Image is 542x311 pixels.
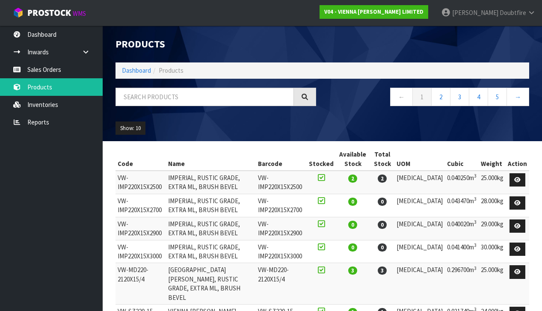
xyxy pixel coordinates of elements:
[506,148,529,171] th: Action
[378,221,387,229] span: 0
[348,267,357,275] span: 3
[307,148,336,171] th: Stocked
[166,194,256,217] td: IMPERIAL, RUSTIC GRADE, EXTRA ML, BRUSH BEVEL
[479,148,506,171] th: Weight
[116,263,166,305] td: VW-MD220-2120X15/4
[116,240,166,263] td: VW-IMP220X15X3000
[431,88,450,106] a: 2
[479,263,506,305] td: 25.000kg
[452,9,498,17] span: [PERSON_NAME]
[474,196,477,202] sup: 3
[394,171,445,194] td: [MEDICAL_DATA]
[116,39,316,50] h1: Products
[378,243,387,252] span: 0
[256,263,306,305] td: VW-MD220-2120X15/4
[445,217,479,240] td: 0.040020m
[394,194,445,217] td: [MEDICAL_DATA]
[445,148,479,171] th: Cubic
[348,198,357,206] span: 0
[116,194,166,217] td: VW-IMP220X15X2700
[469,88,488,106] a: 4
[13,7,24,18] img: cube-alt.png
[378,267,387,275] span: 3
[412,88,432,106] a: 1
[116,88,294,106] input: Search products
[166,240,256,263] td: IMPERIAL, RUSTIC GRADE, EXTRA ML, BRUSH BEVEL
[348,221,357,229] span: 0
[479,240,506,263] td: 30.000kg
[256,194,306,217] td: VW-IMP220X15X2700
[116,171,166,194] td: VW-IMP220X15X2500
[474,173,477,179] sup: 3
[166,148,256,171] th: Name
[336,148,370,171] th: Available Stock
[166,171,256,194] td: IMPERIAL, RUSTIC GRADE, EXTRA ML, BRUSH BEVEL
[394,148,445,171] th: UOM
[116,217,166,240] td: VW-IMP220X15X2900
[370,148,394,171] th: Total Stock
[450,88,469,106] a: 3
[166,217,256,240] td: IMPERIAL, RUSTIC GRADE, EXTRA ML, BRUSH BEVEL
[474,265,477,271] sup: 3
[27,7,71,18] span: ProStock
[500,9,526,17] span: Doubtfire
[479,217,506,240] td: 29.000kg
[506,88,529,106] a: →
[488,88,507,106] a: 5
[159,66,184,74] span: Products
[474,242,477,248] sup: 3
[256,171,306,194] td: VW-IMP220X15X2500
[166,263,256,305] td: [GEOGRAPHIC_DATA][PERSON_NAME], RUSTIC GRADE, EXTRA ML, BRUSH BEVEL
[394,217,445,240] td: [MEDICAL_DATA]
[256,148,306,171] th: Barcode
[329,88,530,109] nav: Page navigation
[378,175,387,183] span: 2
[479,194,506,217] td: 28.000kg
[445,240,479,263] td: 0.041400m
[445,194,479,217] td: 0.043470m
[378,198,387,206] span: 0
[445,263,479,305] td: 0.296700m
[116,121,145,135] button: Show: 10
[73,9,86,18] small: WMS
[390,88,413,106] a: ←
[116,148,166,171] th: Code
[348,175,357,183] span: 2
[324,8,424,15] strong: V04 - VIENNA [PERSON_NAME] LIMITED
[394,240,445,263] td: [MEDICAL_DATA]
[474,219,477,225] sup: 3
[256,240,306,263] td: VW-IMP220X15X3000
[479,171,506,194] td: 25.000kg
[394,263,445,305] td: [MEDICAL_DATA]
[256,217,306,240] td: VW-IMP220X15X2900
[122,66,151,74] a: Dashboard
[348,243,357,252] span: 0
[445,171,479,194] td: 0.040250m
